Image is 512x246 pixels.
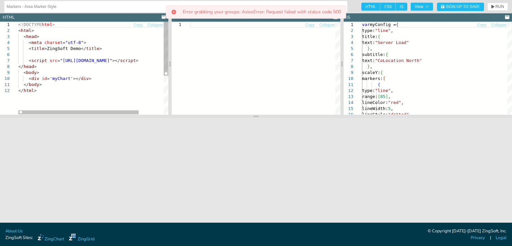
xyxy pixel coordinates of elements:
[24,70,26,75] span: <
[477,23,486,27] span: Copy
[385,52,388,57] span: {
[69,234,94,242] a: ZingGrid
[370,22,396,27] span: myConfig =
[375,28,391,33] span: "line"
[391,28,393,33] span: ,
[362,58,375,63] span: text:
[29,46,31,51] span: <
[134,23,143,27] span: Copy
[18,28,21,33] span: <
[38,234,64,242] a: ZingChart
[47,76,50,81] span: =
[367,46,370,51] span: }
[362,112,388,117] span: lineStyle:
[362,94,378,99] span: range:
[362,76,383,81] span: markers:
[31,46,44,51] span: title
[44,46,47,51] span: >
[26,34,36,39] span: head
[133,22,143,28] button: Copy
[378,34,380,39] span: {
[370,46,372,51] span: ,
[99,46,102,51] span: >
[148,23,163,27] span: Collapse
[415,5,429,9] span: View
[375,88,391,93] span: "line"
[396,22,398,27] span: {
[491,23,507,27] span: Collapse
[73,76,81,81] span: ></
[24,82,29,87] span: </
[344,58,353,64] div: 7
[42,22,52,27] span: html
[183,10,341,14] p: Error grabbing your groups: AxiosError: Request failed with status code 500
[362,40,375,45] span: text:
[388,106,391,111] span: 5
[446,5,480,9] span: Sign Up to Save
[380,94,385,99] span: 85
[344,100,353,106] div: 14
[29,40,31,45] span: <
[477,22,487,28] button: Copy
[380,3,396,11] span: CSS
[378,94,380,99] span: [
[37,34,39,39] span: >
[39,82,42,87] span: >
[344,94,353,100] div: 13
[375,58,422,63] span: "CoLocation North"
[367,64,370,69] span: }
[18,22,42,27] span: <!DOCTYPE
[391,88,393,93] span: ,
[136,58,138,63] span: >
[437,3,484,11] button: Sign Up to Save
[29,76,31,81] span: <
[29,58,31,63] span: <
[362,28,375,33] span: type:
[344,28,353,34] div: 2
[31,28,34,33] span: >
[362,52,385,57] span: subtitle:
[7,1,345,12] input: Untitled Demo
[388,112,409,117] span: "dotted"
[44,40,63,45] span: charset
[172,22,181,28] div: 1
[344,112,353,118] div: 16
[112,58,120,63] span: ></
[380,70,383,75] span: {
[388,100,401,105] span: "red"
[385,94,388,99] span: ]
[24,64,34,69] span: head
[147,22,164,28] button: Collapse
[319,23,335,27] span: Collapse
[362,22,370,27] span: var
[305,23,315,27] span: Copy
[391,106,393,111] span: ,
[5,235,33,241] span: ZingSoft Sites:
[362,88,375,93] span: type:
[344,52,353,58] div: 6
[370,64,372,69] span: ,
[50,58,57,63] span: src
[344,22,353,28] div: 1
[396,3,407,11] span: JS
[305,22,315,28] button: Copy
[31,40,42,45] span: meta
[319,22,335,28] button: Collapse
[34,88,37,93] span: >
[29,82,39,87] span: body
[5,228,23,234] a: About Us
[26,70,36,75] span: body
[362,100,388,105] span: lineColor:
[81,46,86,51] span: </
[24,88,34,93] span: html
[491,22,507,28] button: Collapse
[81,76,89,81] span: div
[60,58,112,63] span: "[URL][DOMAIN_NAME]"
[428,228,507,235] div: © Copyright [DATE]-[DATE] ZingSoft, Inc.
[89,76,91,81] span: >
[37,70,39,75] span: >
[120,58,136,63] span: script
[42,76,47,81] span: id
[388,94,391,99] span: ,
[344,34,353,40] div: 3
